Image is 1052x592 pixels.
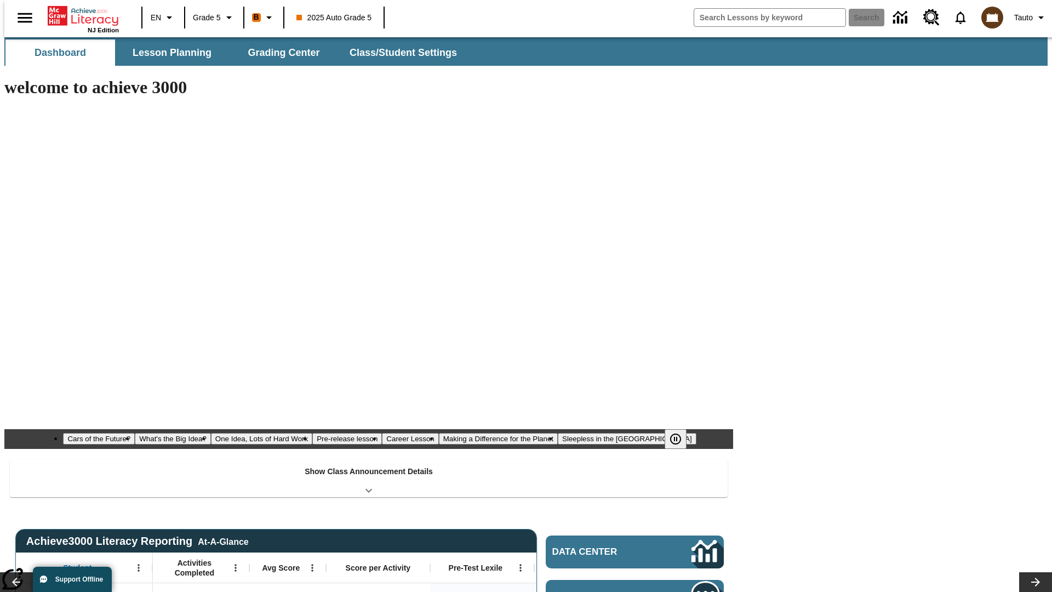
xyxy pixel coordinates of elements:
button: Boost Class color is orange. Change class color [248,8,280,27]
span: Data Center [552,547,655,557]
button: Class/Student Settings [341,39,466,66]
div: Pause [665,429,697,449]
span: Achieve3000 Literacy Reporting [26,535,249,548]
button: Profile/Settings [1010,8,1052,27]
span: Avg Score [262,563,300,573]
button: Lesson Planning [117,39,227,66]
span: B [254,10,259,24]
input: search field [694,9,845,26]
a: Notifications [946,3,975,32]
span: Lesson Planning [133,47,211,59]
button: Slide 1 Cars of the Future? [63,433,135,445]
span: Tauto [1014,12,1033,24]
button: Slide 4 Pre-release lesson [312,433,382,445]
button: Grading Center [229,39,339,66]
button: Support Offline [33,567,112,592]
span: NJ Edition [88,27,119,33]
span: Dashboard [35,47,86,59]
button: Open Menu [227,560,244,576]
h1: welcome to achieve 3000 [4,77,733,98]
span: Support Offline [55,576,103,583]
button: Pause [665,429,687,449]
span: Grading Center [248,47,319,59]
button: Open Menu [304,560,321,576]
a: Home [48,5,119,27]
button: Slide 2 What's the Big Idea? [135,433,211,445]
img: avatar image [981,7,1003,29]
button: Open Menu [130,560,147,576]
button: Dashboard [5,39,115,66]
span: Pre-Test Lexile [449,563,503,573]
button: Slide 5 Career Lesson [382,433,438,445]
span: Class/Student Settings [350,47,457,59]
button: Open Menu [512,560,529,576]
a: Data Center [546,536,724,568]
button: Slide 7 Sleepless in the Animal Kingdom [558,433,696,445]
a: Data Center [887,3,917,33]
button: Select a new avatar [975,3,1010,32]
div: SubNavbar [4,39,467,66]
button: Language: EN, Select a language [146,8,181,27]
a: Resource Center, Will open in new tab [917,3,946,32]
span: Grade 5 [193,12,221,24]
div: Home [48,4,119,33]
span: Activities Completed [158,558,231,578]
button: Slide 3 One Idea, Lots of Hard Work [211,433,312,445]
span: 2025 Auto Grade 5 [296,12,372,24]
div: Show Class Announcement Details [10,459,728,497]
span: Score per Activity [346,563,411,573]
button: Open side menu [9,2,41,34]
span: EN [151,12,161,24]
span: Student [63,563,92,573]
div: At-A-Glance [198,535,248,547]
p: Show Class Announcement Details [305,466,433,477]
button: Lesson carousel, Next [1019,572,1052,592]
button: Grade: Grade 5, Select a grade [188,8,240,27]
div: SubNavbar [4,37,1048,66]
button: Slide 6 Making a Difference for the Planet [439,433,558,445]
